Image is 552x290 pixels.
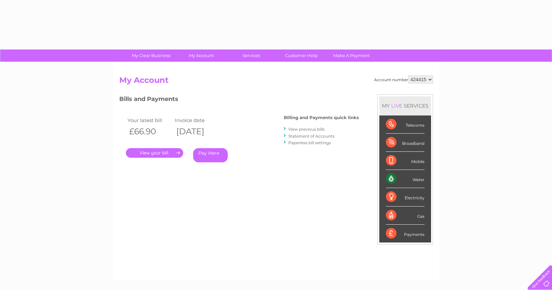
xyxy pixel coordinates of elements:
[386,152,424,170] div: Mobile
[124,49,178,62] a: My Clear Business
[374,76,433,83] div: Account number
[386,134,424,152] div: Broadband
[379,96,431,115] div: MY SERVICES
[390,103,404,109] div: LIVE
[119,76,433,88] h2: My Account
[173,125,220,138] th: [DATE]
[386,170,424,188] div: Water
[324,49,379,62] a: Make A Payment
[274,49,329,62] a: Customer Help
[386,188,424,206] div: Electricity
[386,115,424,134] div: Telecoms
[174,49,228,62] a: My Account
[119,94,359,106] h3: Bills and Payments
[126,148,183,158] a: .
[288,140,331,145] a: Paperless bill settings
[173,116,220,125] td: Invoice date
[288,127,325,132] a: View previous bills
[284,115,359,120] h4: Billing and Payments quick links
[386,225,424,242] div: Payments
[126,125,173,138] th: £66.90
[193,148,228,162] a: Pay Here
[126,116,173,125] td: Your latest bill
[386,207,424,225] div: Gas
[288,134,334,139] a: Statement of Accounts
[224,49,278,62] a: Services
